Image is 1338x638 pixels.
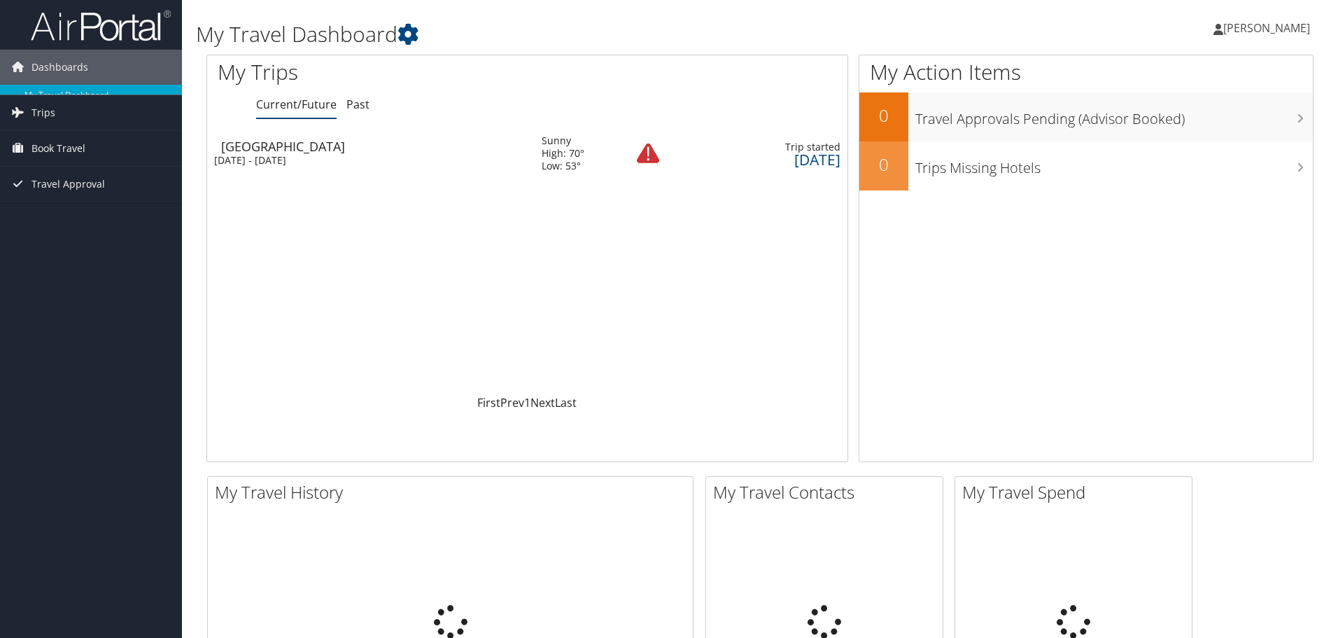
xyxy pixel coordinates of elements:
h3: Trips Missing Hotels [915,151,1313,178]
h1: My Travel Dashboard [196,20,948,49]
h2: 0 [859,104,908,127]
span: Travel Approval [31,167,105,202]
div: [GEOGRAPHIC_DATA] [221,140,528,153]
a: Last [555,395,577,410]
a: Next [530,395,555,410]
a: Past [346,97,369,112]
h2: 0 [859,153,908,176]
a: 0Trips Missing Hotels [859,141,1313,190]
a: Prev [500,395,524,410]
a: Current/Future [256,97,337,112]
div: [DATE] [684,153,840,166]
h2: My Travel History [215,480,693,504]
a: [PERSON_NAME] [1213,7,1324,49]
h2: My Travel Spend [962,480,1192,504]
span: Trips [31,95,55,130]
span: [PERSON_NAME] [1223,20,1310,36]
h1: My Action Items [859,57,1313,87]
div: Low: 53° [542,160,584,172]
div: High: 70° [542,147,584,160]
span: Dashboards [31,50,88,85]
div: Trip started [684,141,840,153]
h2: My Travel Contacts [713,480,943,504]
a: 0Travel Approvals Pending (Advisor Booked) [859,92,1313,141]
a: First [477,395,500,410]
a: 1 [524,395,530,410]
div: [DATE] - [DATE] [214,154,521,167]
img: alert-flat-solid-warning.png [637,142,659,165]
img: airportal-logo.png [31,9,171,42]
div: Sunny [542,134,584,147]
h3: Travel Approvals Pending (Advisor Booked) [915,102,1313,129]
h1: My Trips [218,57,570,87]
span: Book Travel [31,131,85,166]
